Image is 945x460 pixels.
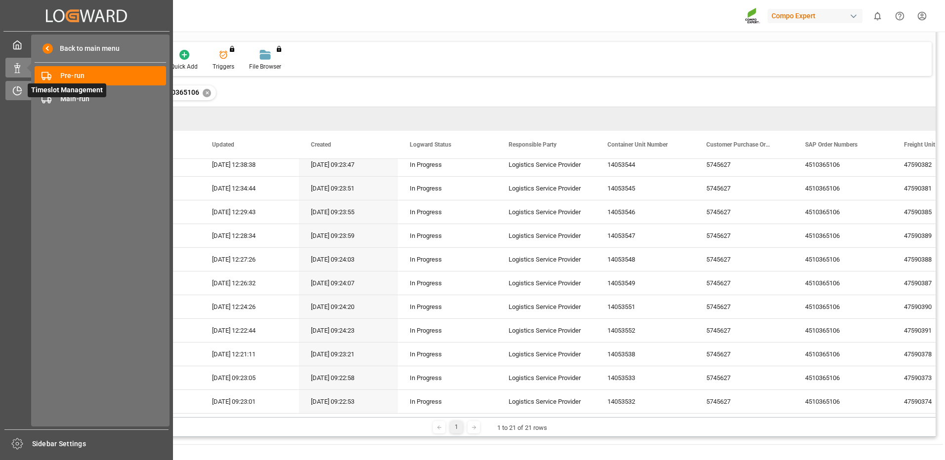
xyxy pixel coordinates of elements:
div: [DATE] 12:26:32 [200,271,299,295]
div: 5745627 [694,248,793,271]
div: 5745627 [694,177,793,200]
div: In Progress [410,153,485,176]
div: 14053538 [596,343,694,366]
a: Main-run [35,89,166,108]
div: In Progress [410,225,485,247]
div: In Progress [410,296,485,318]
div: 14053548 [596,248,694,271]
div: 4510365106 [793,224,892,247]
div: [DATE] 09:23:01 [200,390,299,413]
div: Quick Add [171,62,198,71]
span: Back to main menu [53,43,120,54]
div: Logistics Service Provider [497,319,596,342]
div: [DATE] 09:24:23 [299,319,398,342]
div: 4510365106 [793,271,892,295]
div: [DATE] 12:22:44 [200,319,299,342]
span: Pre-run [60,71,167,81]
div: Logistics Service Provider [497,295,596,318]
div: 14053551 [596,295,694,318]
div: 14053552 [596,319,694,342]
div: 5745627 [694,319,793,342]
span: 4510365106 [160,88,199,96]
div: [DATE] 09:23:51 [299,177,398,200]
button: show 0 new notifications [866,5,889,27]
a: Pre-run [35,66,166,85]
div: In Progress [410,390,485,413]
div: In Progress [410,343,485,366]
span: Customer Purchase Order Numbers [706,141,773,148]
div: [DATE] 09:23:55 [299,200,398,224]
div: 14053544 [596,153,694,176]
div: 4510365106 [793,390,892,413]
div: Logistics Service Provider [497,177,596,200]
div: 4510365106 [793,177,892,200]
button: Compo Expert [768,6,866,25]
div: Logistics Service Provider [497,390,596,413]
div: Compo Expert [768,9,862,23]
div: In Progress [410,319,485,342]
div: [DATE] 12:29:43 [200,200,299,224]
div: Logistics Service Provider [497,200,596,224]
div: 5745627 [694,224,793,247]
div: [DATE] 09:23:05 [200,366,299,389]
div: [DATE] 09:22:58 [299,366,398,389]
div: 4510365106 [793,319,892,342]
div: In Progress [410,177,485,200]
div: Logistics Service Provider [497,343,596,366]
div: Logistics Service Provider [497,366,596,389]
div: 5745627 [694,200,793,224]
div: [DATE] 09:24:07 [299,271,398,295]
div: ✕ [203,89,211,97]
div: 5745627 [694,366,793,389]
div: 14053546 [596,200,694,224]
div: [DATE] 09:23:47 [299,153,398,176]
span: Responsible Party [509,141,557,148]
span: Timeslot Management [28,83,106,97]
div: 1 [450,421,463,433]
div: In Progress [410,367,485,389]
div: 14053549 [596,271,694,295]
span: Updated [212,141,234,148]
div: [DATE] 12:21:11 [200,343,299,366]
div: In Progress [410,248,485,271]
div: 4510365106 [793,200,892,224]
div: 5745627 [694,390,793,413]
div: Logistics Service Provider [497,271,596,295]
div: 4510365106 [793,248,892,271]
div: Logistics Service Provider [497,224,596,247]
div: 1 to 21 of 21 rows [497,423,547,433]
div: [DATE] 12:34:44 [200,177,299,200]
div: 4510365106 [793,153,892,176]
div: [DATE] 09:24:20 [299,295,398,318]
div: [DATE] 09:24:03 [299,248,398,271]
span: Container Unit Number [607,141,668,148]
span: Created [311,141,331,148]
div: 4510365106 [793,366,892,389]
div: 14053545 [596,177,694,200]
div: [DATE] 09:23:21 [299,343,398,366]
div: Logistics Service Provider [497,248,596,271]
div: [DATE] 09:22:53 [299,390,398,413]
div: 5745627 [694,343,793,366]
div: [DATE] 09:23:59 [299,224,398,247]
div: Logistics Service Provider [497,153,596,176]
div: 14053533 [596,366,694,389]
span: Sidebar Settings [32,439,169,449]
div: In Progress [410,201,485,224]
span: SAP Order Numbers [805,141,858,148]
div: 4510365106 [793,343,892,366]
a: My Cockpit [5,35,168,54]
div: [DATE] 12:38:38 [200,153,299,176]
a: Timeslot ManagementTimeslot Management [5,81,168,100]
button: Help Center [889,5,911,27]
span: Main-run [60,94,167,104]
div: 5745627 [694,153,793,176]
div: [DATE] 12:27:26 [200,248,299,271]
div: 4510365106 [793,295,892,318]
div: [DATE] 12:28:34 [200,224,299,247]
div: [DATE] 12:24:26 [200,295,299,318]
div: In Progress [410,272,485,295]
div: 5745627 [694,271,793,295]
div: 14053547 [596,224,694,247]
img: Screenshot%202023-09-29%20at%2010.02.21.png_1712312052.png [745,7,761,25]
